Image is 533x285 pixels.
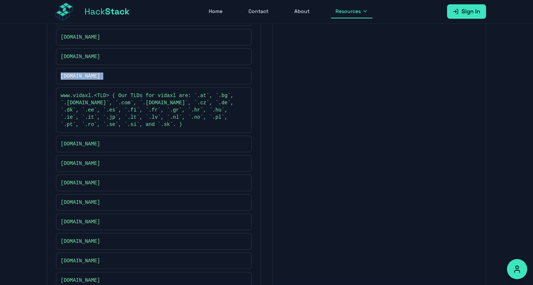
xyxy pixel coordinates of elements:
span: [DOMAIN_NAME] [61,277,100,284]
span: Sign In [461,7,480,16]
span: [DOMAIN_NAME] [61,140,100,148]
span: www.vidaxl.<TLD> ( Our TLDs for vidaxl are: `.at`, `.bg`, `.[DOMAIN_NAME]`, `.com`, `.[DOMAIN_NAM... [61,92,240,128]
a: About [290,5,314,18]
span: [DOMAIN_NAME] [61,160,100,167]
span: [DOMAIN_NAME] [61,73,100,80]
span: Hack [84,6,130,17]
span: [DOMAIN_NAME] [61,53,100,60]
span: [DOMAIN_NAME] [61,179,100,187]
a: Home [204,5,227,18]
button: Resources [331,5,372,18]
span: [DOMAIN_NAME] [61,238,100,245]
span: [DOMAIN_NAME] [61,257,100,264]
span: [DOMAIN_NAME] [61,218,100,225]
span: Resources [335,8,361,15]
span: [DOMAIN_NAME] [61,34,100,41]
button: Accessibility Options [507,259,527,279]
a: Contact [244,5,273,18]
span: [DOMAIN_NAME] [61,199,100,206]
a: Sign In [447,4,486,19]
span: Stack [105,6,130,17]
